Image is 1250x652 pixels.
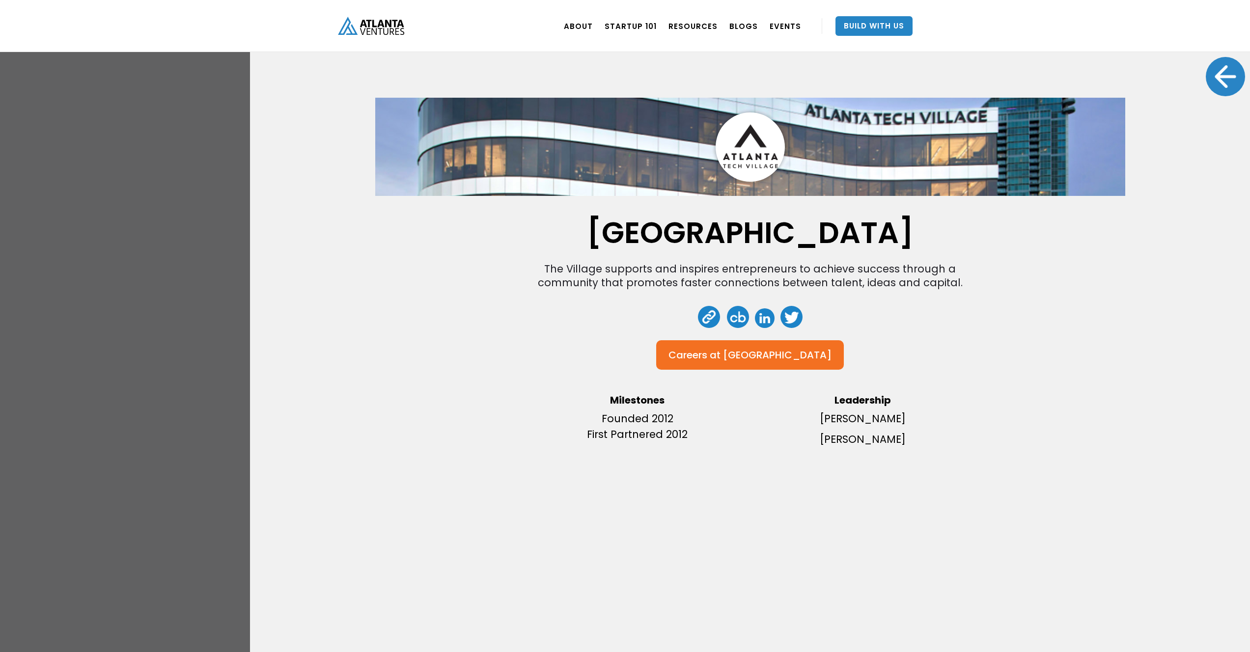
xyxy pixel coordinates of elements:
a: Startup 101 [605,12,657,40]
a: EVENTS [770,12,801,40]
a: ABOUT [564,12,593,40]
a: Build With Us [835,16,913,36]
h1: [GEOGRAPHIC_DATA] [587,220,914,245]
img: Avatar Image [716,112,785,182]
a: BLOGS [729,12,758,40]
a: RESOURCES [668,12,718,40]
div: The Village supports and inspires entrepreneurs to achieve success through a community that promo... [514,262,986,290]
img: Company Banner [375,59,1125,235]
